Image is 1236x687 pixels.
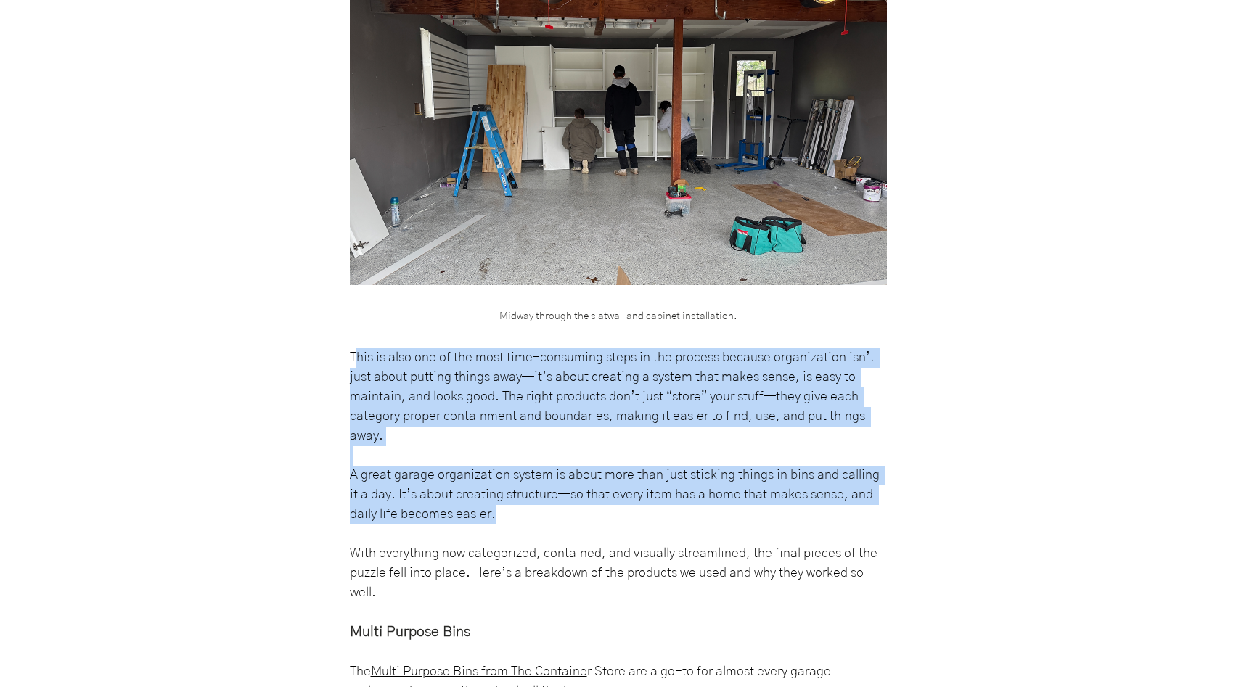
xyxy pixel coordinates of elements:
[371,665,587,678] a: Multi Purpose Bins from The Containe
[350,469,883,521] span: A great garage organization system is about more than just sticking things in bins and calling it...
[350,625,470,639] span: Multi Purpose Bins
[350,547,880,599] span: With everything now categorized, contained, and visually streamlined, the final pieces of the puz...
[350,665,371,678] span: The
[350,351,877,443] span: This is also one of the most time-consuming steps in the process because organization isn’t just ...
[499,311,737,321] span: Midway through the slatwall and cabinet installation.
